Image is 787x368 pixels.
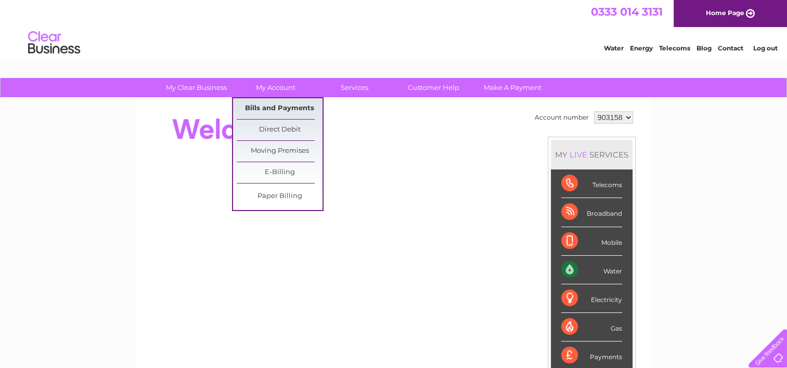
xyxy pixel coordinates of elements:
a: Paper Billing [237,186,322,207]
div: Water [561,256,622,284]
img: logo.png [28,27,81,59]
div: Electricity [561,284,622,313]
div: Clear Business is a trading name of Verastar Limited (registered in [GEOGRAPHIC_DATA] No. 3667643... [148,6,640,50]
a: My Account [233,78,318,97]
a: E-Billing [237,162,322,183]
a: Telecoms [659,44,690,52]
a: My Clear Business [153,78,239,97]
div: Broadband [561,198,622,227]
td: Account number [532,109,591,126]
div: Telecoms [561,169,622,198]
div: LIVE [567,150,589,160]
a: Moving Premises [237,141,322,162]
a: 0333 014 3131 [591,5,663,18]
a: Blog [696,44,712,52]
a: Direct Debit [237,120,322,140]
a: Bills and Payments [237,98,322,119]
a: Customer Help [391,78,476,97]
a: Log out [753,44,777,52]
a: Energy [630,44,653,52]
a: Make A Payment [470,78,556,97]
a: Contact [718,44,743,52]
div: Gas [561,313,622,341]
a: Services [312,78,397,97]
div: MY SERVICES [551,140,633,169]
a: Water [604,44,624,52]
div: Mobile [561,227,622,256]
